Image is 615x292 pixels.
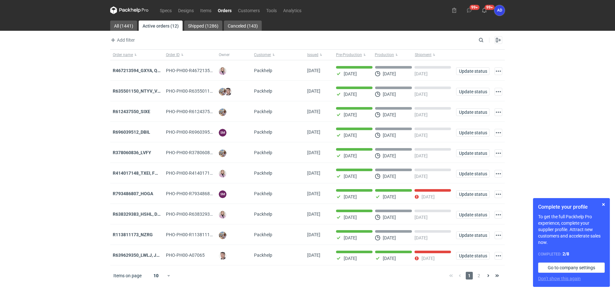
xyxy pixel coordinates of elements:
[113,253,166,258] a: R639629350_LWLJ, JGWC
[344,256,357,261] p: [DATE]
[562,251,569,256] strong: 2 / 8
[113,52,133,57] span: Order name
[254,212,272,217] span: Packhelp
[175,6,197,14] a: Designs
[383,235,396,240] p: [DATE]
[113,191,153,196] a: R793486807_HOGA
[414,153,428,158] p: [DATE]
[184,21,222,31] a: Shipped (1286)
[254,52,271,57] span: Customer
[495,88,502,96] button: Actions
[219,52,230,57] span: Owner
[495,67,502,75] button: Actions
[456,170,489,178] button: Update status
[495,170,502,178] button: Actions
[479,5,489,15] button: 99+
[477,36,498,44] input: Search
[456,129,489,137] button: Update status
[254,68,272,73] span: Packhelp
[494,5,505,16] div: Anita Dolczewska
[344,133,357,138] p: [DATE]
[344,194,357,199] p: [DATE]
[375,52,394,57] span: Production
[307,109,320,114] span: 26/08/2025
[383,112,396,117] p: [DATE]
[224,21,262,31] a: Canceled (143)
[459,213,487,217] span: Update status
[495,252,502,260] button: Actions
[414,133,428,138] p: [DATE]
[166,171,253,176] span: PHO-PH00-R414017148_TXEI,-FODU,-EARC
[307,171,320,176] span: 12/08/2025
[166,232,229,237] span: PHO-PH00-R113811173_NZRG
[307,129,320,135] span: 21/08/2025
[344,112,357,117] p: [DATE]
[494,5,505,16] button: AD
[219,190,226,198] figcaption: SM
[459,171,487,176] span: Update status
[456,88,489,96] button: Update status
[219,170,226,178] img: Klaudia Wiśniewska
[307,253,320,258] span: 04/08/2025
[113,109,150,114] a: R612437550_SIXE
[113,232,153,237] a: R113811173_NZRG
[459,151,487,155] span: Update status
[495,149,502,157] button: Actions
[414,174,428,179] p: [DATE]
[383,194,396,199] p: [DATE]
[415,52,431,57] span: Shipment
[113,171,177,176] strong: R414017148_TXEI, FODU, EARC
[113,88,166,94] a: R635501150_NTYV_VNSV
[344,92,357,97] p: [DATE]
[254,232,272,237] span: Packhelp
[414,112,428,117] p: [DATE]
[495,190,502,198] button: Actions
[219,108,226,116] img: Michał Palasek
[414,50,454,60] button: Shipment
[110,50,163,60] button: Order name
[336,52,362,57] span: Pre-Production
[251,50,305,60] button: Customer
[459,254,487,258] span: Update status
[166,212,242,217] span: PHO-PH00-R638329383_HSHL,-DETO
[538,213,605,246] p: To get the full Packhelp Pro experience, complete your supplier profile. Attract new customers an...
[110,6,149,14] svg: Packhelp Pro
[113,150,151,155] a: R378060836_LVFY
[475,272,482,279] span: 2
[422,256,435,261] p: [DATE]
[197,6,215,14] a: Items
[456,211,489,219] button: Update status
[344,71,357,76] p: [DATE]
[383,256,396,261] p: [DATE]
[166,150,227,155] span: PHO-PH00-R378060836_LVFY
[495,129,502,137] button: Actions
[166,88,242,94] span: PHO-PH00-R635501150_NTYV_VNSV
[414,215,428,220] p: [DATE]
[344,153,357,158] p: [DATE]
[459,110,487,114] span: Update status
[307,88,320,94] span: 26/08/2025
[464,5,474,15] button: 99+
[113,212,166,217] a: R638329383_HSHL, DETO
[109,36,135,44] button: Add filter
[344,235,357,240] p: [DATE]
[344,215,357,220] p: [DATE]
[422,194,435,199] p: [DATE]
[254,109,272,114] span: Packhelp
[538,263,605,273] a: Go to company settings
[163,50,217,60] button: Order ID
[307,191,320,196] span: 12/08/2025
[456,108,489,116] button: Update status
[456,67,489,75] button: Update status
[254,171,272,176] span: Packhelp
[307,212,320,217] span: 12/08/2025
[456,190,489,198] button: Update status
[166,52,180,57] span: Order ID
[146,271,167,280] div: 10
[383,92,396,97] p: [DATE]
